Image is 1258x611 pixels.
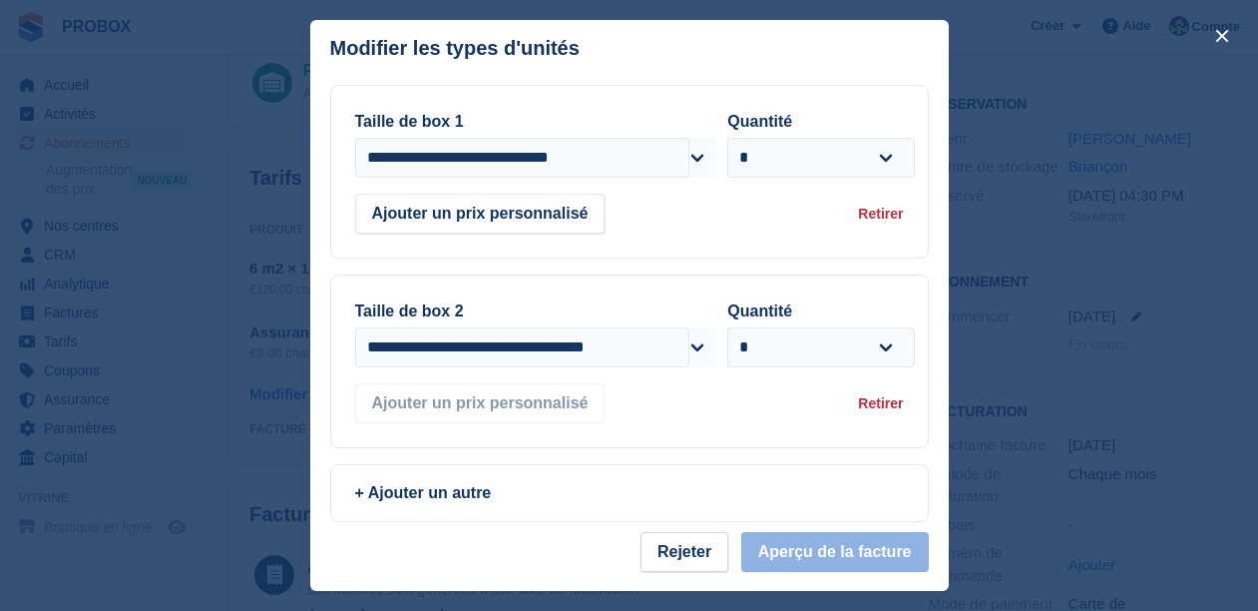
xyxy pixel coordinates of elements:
[640,532,728,572] button: Rejeter
[355,481,904,505] div: + Ajouter un autre
[330,464,929,522] a: + Ajouter un autre
[355,383,606,423] button: Ajouter un prix personnalisé
[330,37,580,60] p: Modifier les types d'unités
[355,303,464,319] label: Taille de box 2
[858,204,903,225] div: Retirer
[727,113,792,130] label: Quantité
[741,532,929,572] button: Aperçu de la facture
[355,194,606,234] button: Ajouter un prix personnalisé
[858,393,903,414] div: Retirer
[727,303,792,319] label: Quantité
[355,113,464,130] label: Taille de box 1
[1206,20,1238,52] button: close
